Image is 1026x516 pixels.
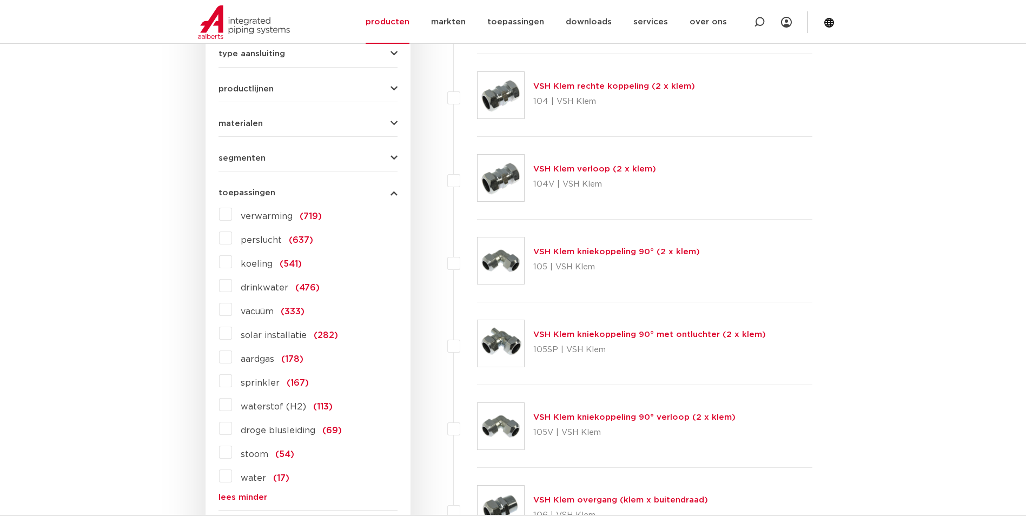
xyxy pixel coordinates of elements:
img: Thumbnail for VSH Klem rechte koppeling (2 x klem) [478,72,524,118]
p: 104 | VSH Klem [533,93,695,110]
a: lees minder [219,493,398,501]
span: (178) [281,355,303,363]
span: sprinkler [241,379,280,387]
a: VSH Klem kniekoppeling 90° (2 x klem) [533,248,700,256]
img: Thumbnail for VSH Klem kniekoppeling 90° (2 x klem) [478,237,524,284]
span: (167) [287,379,309,387]
span: (637) [289,236,313,244]
span: materialen [219,120,263,128]
span: droge blusleiding [241,426,315,435]
a: VSH Klem kniekoppeling 90° verloop (2 x klem) [533,413,736,421]
button: type aansluiting [219,50,398,58]
button: segmenten [219,154,398,162]
img: Thumbnail for VSH Klem kniekoppeling 90° verloop (2 x klem) [478,403,524,449]
a: VSH Klem overgang (klem x buitendraad) [533,496,708,504]
p: 105 | VSH Klem [533,259,700,276]
span: aardgas [241,355,274,363]
span: perslucht [241,236,282,244]
img: Thumbnail for VSH Klem verloop (2 x klem) [478,155,524,201]
a: VSH Klem rechte koppeling (2 x klem) [533,82,695,90]
span: koeling [241,260,273,268]
p: 105V | VSH Klem [533,424,736,441]
p: 105SP | VSH Klem [533,341,766,359]
span: stoom [241,450,268,459]
span: solar installatie [241,331,307,340]
img: Thumbnail for VSH Klem kniekoppeling 90° met ontluchter (2 x klem) [478,320,524,367]
button: materialen [219,120,398,128]
span: (333) [281,307,305,316]
span: (113) [313,402,333,411]
span: type aansluiting [219,50,285,58]
span: drinkwater [241,283,288,292]
span: toepassingen [219,189,275,197]
button: productlijnen [219,85,398,93]
span: water [241,474,266,482]
button: toepassingen [219,189,398,197]
span: productlijnen [219,85,274,93]
span: segmenten [219,154,266,162]
span: (719) [300,212,322,221]
span: (476) [295,283,320,292]
span: verwarming [241,212,293,221]
p: 104V | VSH Klem [533,176,656,193]
span: (17) [273,474,289,482]
span: (54) [275,450,294,459]
a: VSH Klem verloop (2 x klem) [533,165,656,173]
span: (282) [314,331,338,340]
span: (69) [322,426,342,435]
span: vacuüm [241,307,274,316]
span: waterstof (H2) [241,402,306,411]
a: VSH Klem kniekoppeling 90° met ontluchter (2 x klem) [533,330,766,339]
span: (541) [280,260,302,268]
